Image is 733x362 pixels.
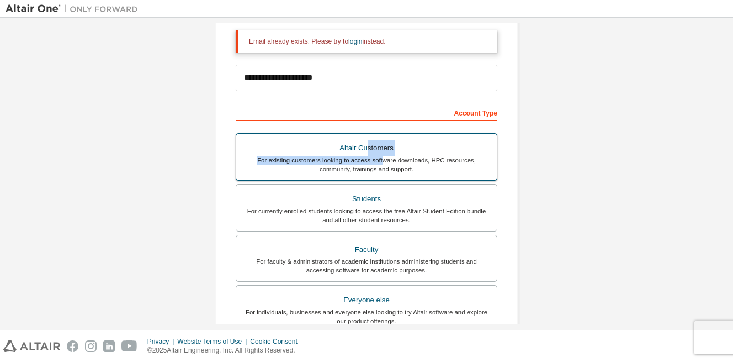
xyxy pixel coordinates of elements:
[3,340,60,352] img: altair_logo.svg
[250,337,304,346] div: Cookie Consent
[6,3,144,14] img: Altair One
[243,242,490,258] div: Faculty
[236,103,497,121] div: Account Type
[243,207,490,224] div: For currently enrolled students looking to access the free Altair Student Edition bundle and all ...
[85,340,97,352] img: instagram.svg
[103,340,115,352] img: linkedin.svg
[243,308,490,326] div: For individuals, businesses and everyone else looking to try Altair software and explore our prod...
[67,340,78,352] img: facebook.svg
[243,140,490,156] div: Altair Customers
[243,292,490,308] div: Everyone else
[147,346,304,355] p: © 2025 Altair Engineering, Inc. All Rights Reserved.
[243,191,490,207] div: Students
[177,337,250,346] div: Website Terms of Use
[243,257,490,275] div: For faculty & administrators of academic institutions administering students and accessing softwa...
[348,38,362,45] a: login
[243,156,490,174] div: For existing customers looking to access software downloads, HPC resources, community, trainings ...
[147,337,177,346] div: Privacy
[249,37,488,46] div: Email already exists. Please try to instead.
[121,340,137,352] img: youtube.svg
